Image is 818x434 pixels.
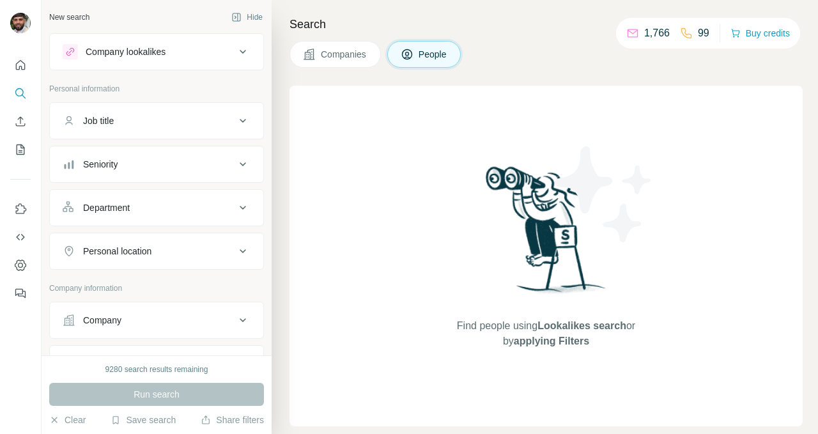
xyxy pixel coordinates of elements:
button: Clear [49,414,86,426]
button: Personal location [50,236,263,267]
span: Companies [321,48,367,61]
div: Seniority [83,158,118,171]
div: 9280 search results remaining [105,364,208,375]
button: Job title [50,105,263,136]
button: Department [50,192,263,223]
div: Department [83,201,130,214]
button: Quick start [10,54,31,77]
button: Enrich CSV [10,110,31,133]
div: Job title [83,114,114,127]
span: Find people using or by [444,318,648,349]
div: New search [49,12,89,23]
button: Seniority [50,149,263,180]
div: Personal location [83,245,151,258]
img: Surfe Illustration - Stars [546,137,661,252]
button: Use Surfe API [10,226,31,249]
p: 99 [698,26,709,41]
button: Industry [50,348,263,379]
button: Dashboard [10,254,31,277]
button: Company lookalikes [50,36,263,67]
button: Buy credits [730,24,790,42]
button: My lists [10,138,31,161]
button: Feedback [10,282,31,305]
h4: Search [289,15,803,33]
button: Search [10,82,31,105]
div: Company lookalikes [86,45,166,58]
p: 1,766 [644,26,670,41]
span: People [419,48,448,61]
p: Personal information [49,83,264,95]
span: applying Filters [514,336,589,346]
button: Save search [111,414,176,426]
span: Lookalikes search [537,320,626,331]
button: Use Surfe on LinkedIn [10,198,31,221]
img: Surfe Illustration - Woman searching with binoculars [480,163,613,306]
p: Company information [49,283,264,294]
img: Avatar [10,13,31,33]
button: Company [50,305,263,336]
button: Hide [222,8,272,27]
button: Share filters [201,414,264,426]
div: Company [83,314,121,327]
